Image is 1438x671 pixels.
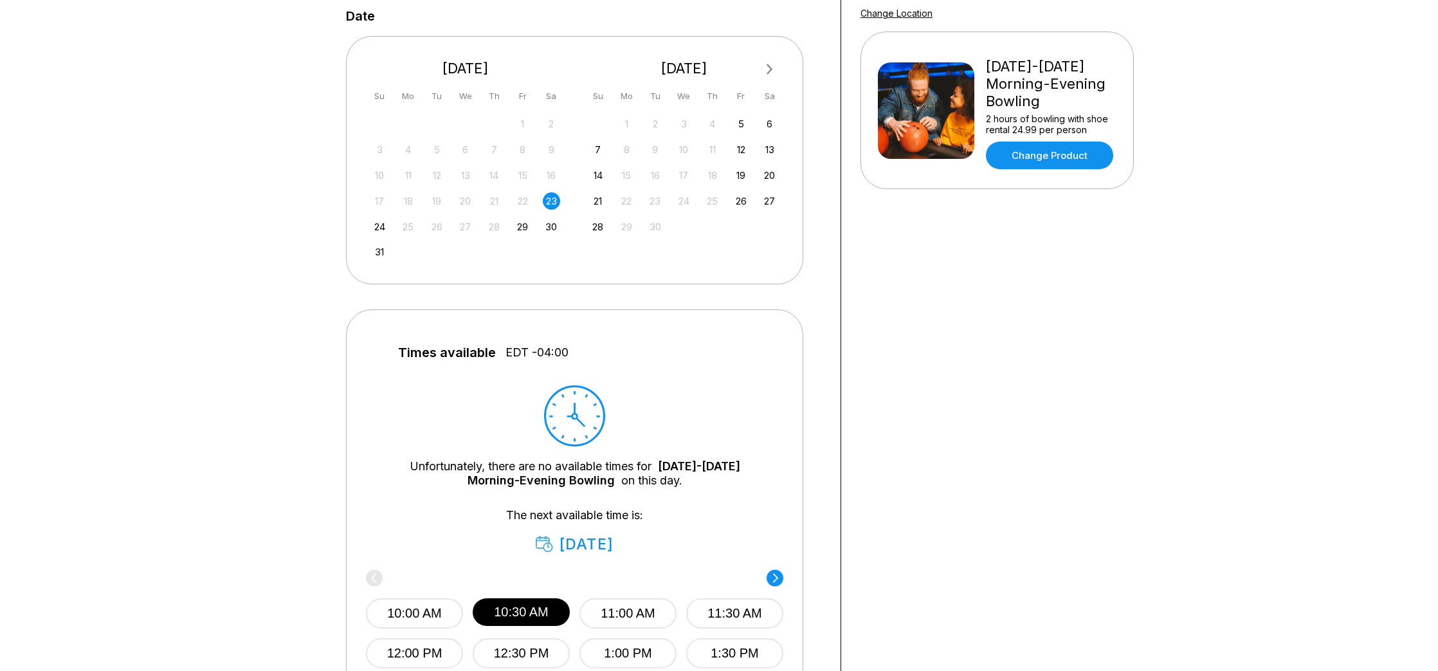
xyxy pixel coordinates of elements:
[371,87,388,105] div: Su
[457,87,474,105] div: We
[618,141,635,158] div: Not available Monday, September 8th, 2025
[543,192,560,210] div: Choose Saturday, August 23rd, 2025
[986,58,1116,110] div: [DATE]-[DATE] Morning-Evening Bowling
[618,218,635,235] div: Not available Monday, September 29th, 2025
[457,141,474,158] div: Not available Wednesday, August 6th, 2025
[369,114,562,261] div: month 2025-08
[986,142,1113,169] a: Change Product
[704,141,721,158] div: Not available Thursday, September 11th, 2025
[761,192,778,210] div: Choose Saturday, September 27th, 2025
[675,141,693,158] div: Not available Wednesday, September 10th, 2025
[618,87,635,105] div: Mo
[399,218,417,235] div: Not available Monday, August 25th, 2025
[675,167,693,184] div: Not available Wednesday, September 17th, 2025
[675,115,693,133] div: Not available Wednesday, September 3rd, 2025
[761,115,778,133] div: Choose Saturday, September 6th, 2025
[579,638,677,668] button: 1:00 PM
[543,167,560,184] div: Not available Saturday, August 16th, 2025
[399,141,417,158] div: Not available Monday, August 4th, 2025
[761,87,778,105] div: Sa
[457,192,474,210] div: Not available Wednesday, August 20th, 2025
[589,218,606,235] div: Choose Sunday, September 28th, 2025
[860,8,933,19] a: Change Location
[646,192,664,210] div: Not available Tuesday, September 23rd, 2025
[399,192,417,210] div: Not available Monday, August 18th, 2025
[346,9,375,23] label: Date
[371,192,388,210] div: Not available Sunday, August 17th, 2025
[473,638,570,668] button: 12:30 PM
[428,167,446,184] div: Not available Tuesday, August 12th, 2025
[585,60,784,77] div: [DATE]
[733,87,750,105] div: Fr
[371,243,388,261] div: Choose Sunday, August 31st, 2025
[761,167,778,184] div: Choose Saturday, September 20th, 2025
[428,218,446,235] div: Not available Tuesday, August 26th, 2025
[618,167,635,184] div: Not available Monday, September 15th, 2025
[514,218,531,235] div: Choose Friday, August 29th, 2025
[543,141,560,158] div: Not available Saturday, August 9th, 2025
[486,87,503,105] div: Th
[486,167,503,184] div: Not available Thursday, August 14th, 2025
[878,62,974,159] img: Friday-Sunday Morning-Evening Bowling
[618,192,635,210] div: Not available Monday, September 22nd, 2025
[536,535,614,553] div: [DATE]
[579,598,677,629] button: 11:00 AM
[704,192,721,210] div: Not available Thursday, September 25th, 2025
[588,114,781,235] div: month 2025-09
[399,167,417,184] div: Not available Monday, August 11th, 2025
[646,218,664,235] div: Not available Tuesday, September 30th, 2025
[589,167,606,184] div: Choose Sunday, September 14th, 2025
[486,141,503,158] div: Not available Thursday, August 7th, 2025
[733,192,750,210] div: Choose Friday, September 26th, 2025
[428,87,446,105] div: Tu
[514,167,531,184] div: Not available Friday, August 15th, 2025
[366,598,463,629] button: 10:00 AM
[514,141,531,158] div: Not available Friday, August 8th, 2025
[733,115,750,133] div: Choose Friday, September 5th, 2025
[686,638,783,668] button: 1:30 PM
[486,218,503,235] div: Not available Thursday, August 28th, 2025
[385,459,764,488] div: Unfortunately, there are no available times for on this day.
[646,87,664,105] div: Tu
[589,141,606,158] div: Choose Sunday, September 7th, 2025
[399,87,417,105] div: Mo
[514,87,531,105] div: Fr
[675,87,693,105] div: We
[986,113,1116,135] div: 2 hours of bowling with shoe rental 24.99 per person
[457,167,474,184] div: Not available Wednesday, August 13th, 2025
[618,115,635,133] div: Not available Monday, September 1st, 2025
[473,598,570,626] button: 10:30 AM
[505,345,569,360] span: EDT -04:00
[514,115,531,133] div: Not available Friday, August 1st, 2025
[543,115,560,133] div: Not available Saturday, August 2nd, 2025
[371,167,388,184] div: Not available Sunday, August 10th, 2025
[514,192,531,210] div: Not available Friday, August 22nd, 2025
[398,345,496,360] span: Times available
[366,60,565,77] div: [DATE]
[589,87,606,105] div: Su
[733,141,750,158] div: Choose Friday, September 12th, 2025
[371,141,388,158] div: Not available Sunday, August 3rd, 2025
[468,459,740,487] a: [DATE]-[DATE] Morning-Evening Bowling
[543,87,560,105] div: Sa
[675,192,693,210] div: Not available Wednesday, September 24th, 2025
[686,598,783,629] button: 11:30 AM
[371,218,388,235] div: Choose Sunday, August 24th, 2025
[704,115,721,133] div: Not available Thursday, September 4th, 2025
[457,218,474,235] div: Not available Wednesday, August 27th, 2025
[589,192,606,210] div: Choose Sunday, September 21st, 2025
[646,167,664,184] div: Not available Tuesday, September 16th, 2025
[646,141,664,158] div: Not available Tuesday, September 9th, 2025
[704,167,721,184] div: Not available Thursday, September 18th, 2025
[385,508,764,553] div: The next available time is:
[486,192,503,210] div: Not available Thursday, August 21st, 2025
[761,141,778,158] div: Choose Saturday, September 13th, 2025
[428,141,446,158] div: Not available Tuesday, August 5th, 2025
[733,167,750,184] div: Choose Friday, September 19th, 2025
[646,115,664,133] div: Not available Tuesday, September 2nd, 2025
[760,59,780,80] button: Next Month
[704,87,721,105] div: Th
[366,638,463,668] button: 12:00 PM
[428,192,446,210] div: Not available Tuesday, August 19th, 2025
[543,218,560,235] div: Choose Saturday, August 30th, 2025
